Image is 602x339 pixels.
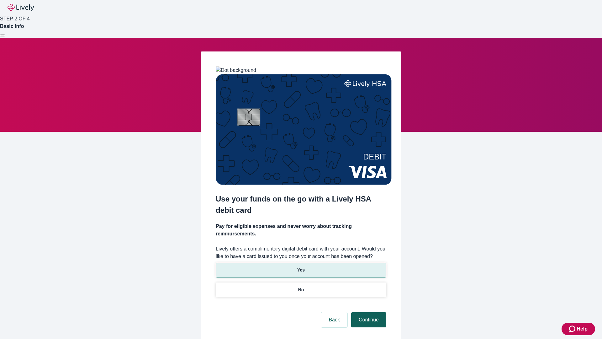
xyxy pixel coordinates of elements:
[569,325,577,333] svg: Zendesk support icon
[297,267,305,273] p: Yes
[216,193,386,216] h2: Use your funds on the go with a Lively HSA debit card
[216,74,392,185] img: Debit card
[216,67,256,74] img: Dot background
[216,263,386,277] button: Yes
[562,323,595,335] button: Zendesk support iconHelp
[216,245,386,260] label: Lively offers a complimentary digital debit card with your account. Would you like to have a card...
[298,287,304,293] p: No
[321,312,347,327] button: Back
[577,325,588,333] span: Help
[216,223,386,238] h4: Pay for eligible expenses and never worry about tracking reimbursements.
[351,312,386,327] button: Continue
[216,282,386,297] button: No
[8,4,34,11] img: Lively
